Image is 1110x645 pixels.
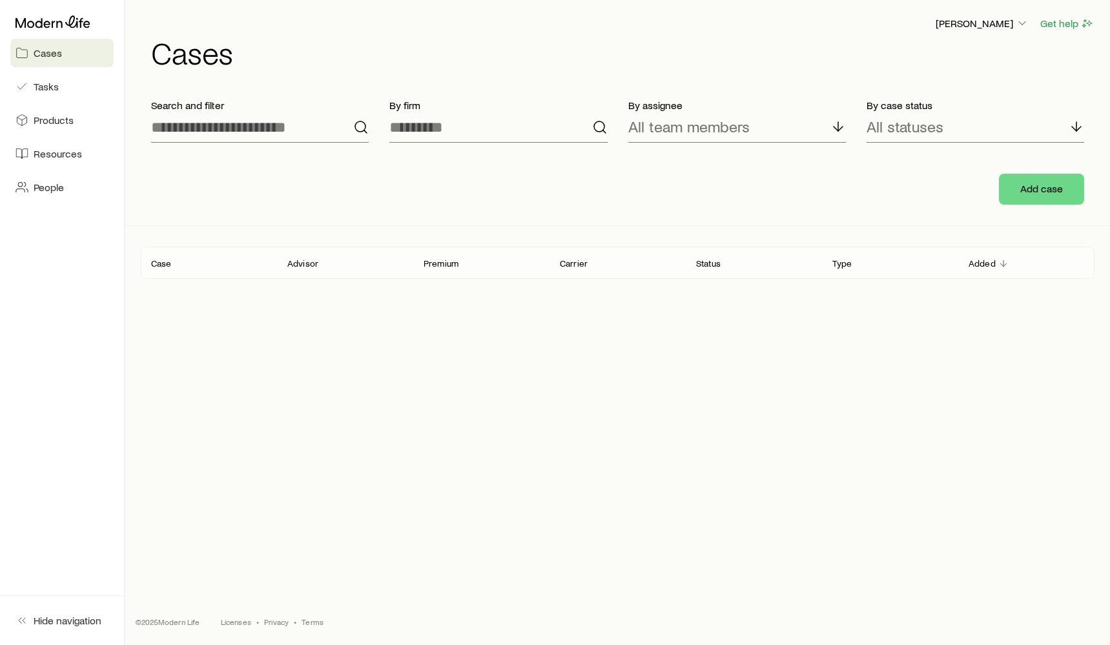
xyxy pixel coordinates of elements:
[34,46,62,59] span: Cases
[302,617,324,627] a: Terms
[867,99,1084,112] p: By case status
[560,258,588,269] p: Carrier
[151,258,172,269] p: Case
[34,181,64,194] span: People
[10,139,114,168] a: Resources
[151,37,1095,68] h1: Cases
[696,258,721,269] p: Status
[389,99,607,112] p: By firm
[10,606,114,635] button: Hide navigation
[287,258,318,269] p: Advisor
[10,72,114,101] a: Tasks
[10,106,114,134] a: Products
[264,617,289,627] a: Privacy
[969,258,996,269] p: Added
[628,99,846,112] p: By assignee
[867,118,943,136] p: All statuses
[10,39,114,67] a: Cases
[141,247,1095,279] div: Client cases
[832,258,852,269] p: Type
[136,617,200,627] p: © 2025 Modern Life
[1040,16,1095,31] button: Get help
[424,258,458,269] p: Premium
[256,617,259,627] span: •
[34,80,59,93] span: Tasks
[34,147,82,160] span: Resources
[10,173,114,201] a: People
[151,99,369,112] p: Search and filter
[628,118,750,136] p: All team members
[34,114,74,127] span: Products
[221,617,251,627] a: Licenses
[936,17,1029,30] p: [PERSON_NAME]
[999,174,1084,205] button: Add case
[294,617,296,627] span: •
[34,614,101,627] span: Hide navigation
[935,16,1029,32] button: [PERSON_NAME]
